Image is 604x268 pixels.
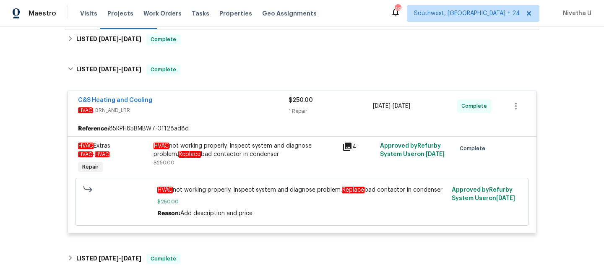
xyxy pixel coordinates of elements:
[121,255,141,261] span: [DATE]
[65,56,539,83] div: LISTED [DATE]-[DATE]Complete
[78,107,93,113] em: HVAC
[373,103,391,109] span: [DATE]
[219,9,252,18] span: Properties
[460,144,489,153] span: Complete
[78,143,94,149] em: HVAC
[157,198,447,206] span: $250.00
[99,36,119,42] span: [DATE]
[99,66,119,72] span: [DATE]
[68,121,536,136] div: 85RPH85BMBW7-01128ad8d
[147,35,180,44] span: Complete
[373,102,410,110] span: -
[65,29,539,49] div: LISTED [DATE]-[DATE]Complete
[99,66,141,72] span: -
[180,211,253,216] span: Add description and price
[78,97,152,103] a: C&S Heating and Cooling
[78,143,110,149] span: Extras
[157,211,180,216] span: Reason:
[452,187,515,201] span: Approved by Refurby System User on
[79,163,102,171] span: Repair
[99,36,141,42] span: -
[461,102,490,110] span: Complete
[80,9,97,18] span: Visits
[342,187,364,193] em: Replace
[76,34,141,44] h6: LISTED
[147,255,180,263] span: Complete
[107,9,133,18] span: Projects
[262,9,317,18] span: Geo Assignments
[78,152,109,157] span: -
[496,195,515,201] span: [DATE]
[76,65,141,75] h6: LISTED
[178,151,201,158] em: Replace
[157,187,173,193] em: HVAC
[29,9,56,18] span: Maestro
[395,5,401,13] div: 498
[426,151,445,157] span: [DATE]
[393,103,410,109] span: [DATE]
[78,125,109,133] b: Reference:
[121,66,141,72] span: [DATE]
[380,143,445,157] span: Approved by Refurby System User on
[342,142,375,152] div: 4
[289,97,313,103] span: $250.00
[95,151,109,157] em: HVAC
[76,254,141,264] h6: LISTED
[147,65,180,74] span: Complete
[157,186,447,194] span: not working properly. Inspect system and diagnose problem. bad contactor in condenser
[99,255,119,261] span: [DATE]
[560,9,591,18] span: Nivetha U
[154,142,337,159] div: not working properly. Inspect system and diagnose problem. bad contactor in condenser
[78,151,93,157] em: HVAC
[192,10,209,16] span: Tasks
[78,106,289,114] span: , BRN_AND_LRR
[121,36,141,42] span: [DATE]
[154,160,174,165] span: $250.00
[414,9,520,18] span: Southwest, [GEOGRAPHIC_DATA] + 24
[143,9,182,18] span: Work Orders
[154,143,169,149] em: HVAC
[289,107,373,115] div: 1 Repair
[99,255,141,261] span: -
